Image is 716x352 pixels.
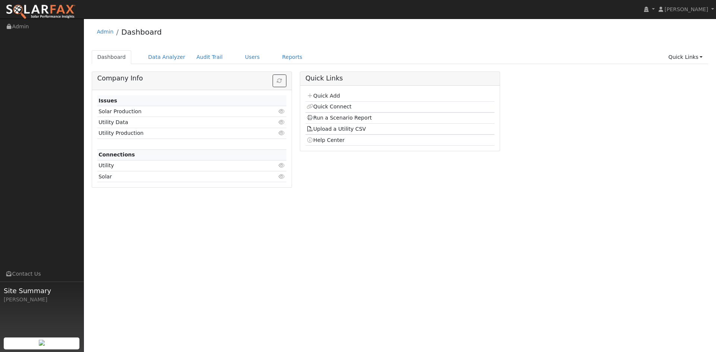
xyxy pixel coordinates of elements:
[92,50,132,64] a: Dashboard
[279,130,285,136] i: Click to view
[97,29,114,35] a: Admin
[307,104,351,110] a: Quick Connect
[305,74,494,82] h5: Quick Links
[98,98,117,104] strong: Issues
[98,152,135,158] strong: Connections
[121,28,162,37] a: Dashboard
[307,126,366,132] a: Upload a Utility CSV
[97,117,256,128] td: Utility Data
[663,50,708,64] a: Quick Links
[97,160,256,171] td: Utility
[97,106,256,117] td: Solar Production
[279,163,285,168] i: Click to view
[279,120,285,125] i: Click to view
[4,286,80,296] span: Site Summary
[4,296,80,304] div: [PERSON_NAME]
[39,340,45,346] img: retrieve
[277,50,308,64] a: Reports
[142,50,191,64] a: Data Analyzer
[97,171,256,182] td: Solar
[191,50,228,64] a: Audit Trail
[239,50,266,64] a: Users
[307,93,340,99] a: Quick Add
[6,4,76,20] img: SolarFax
[97,128,256,139] td: Utility Production
[665,6,708,12] span: [PERSON_NAME]
[307,137,345,143] a: Help Center
[307,115,372,121] a: Run a Scenario Report
[97,74,286,82] h5: Company Info
[279,174,285,179] i: Click to view
[279,109,285,114] i: Click to view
